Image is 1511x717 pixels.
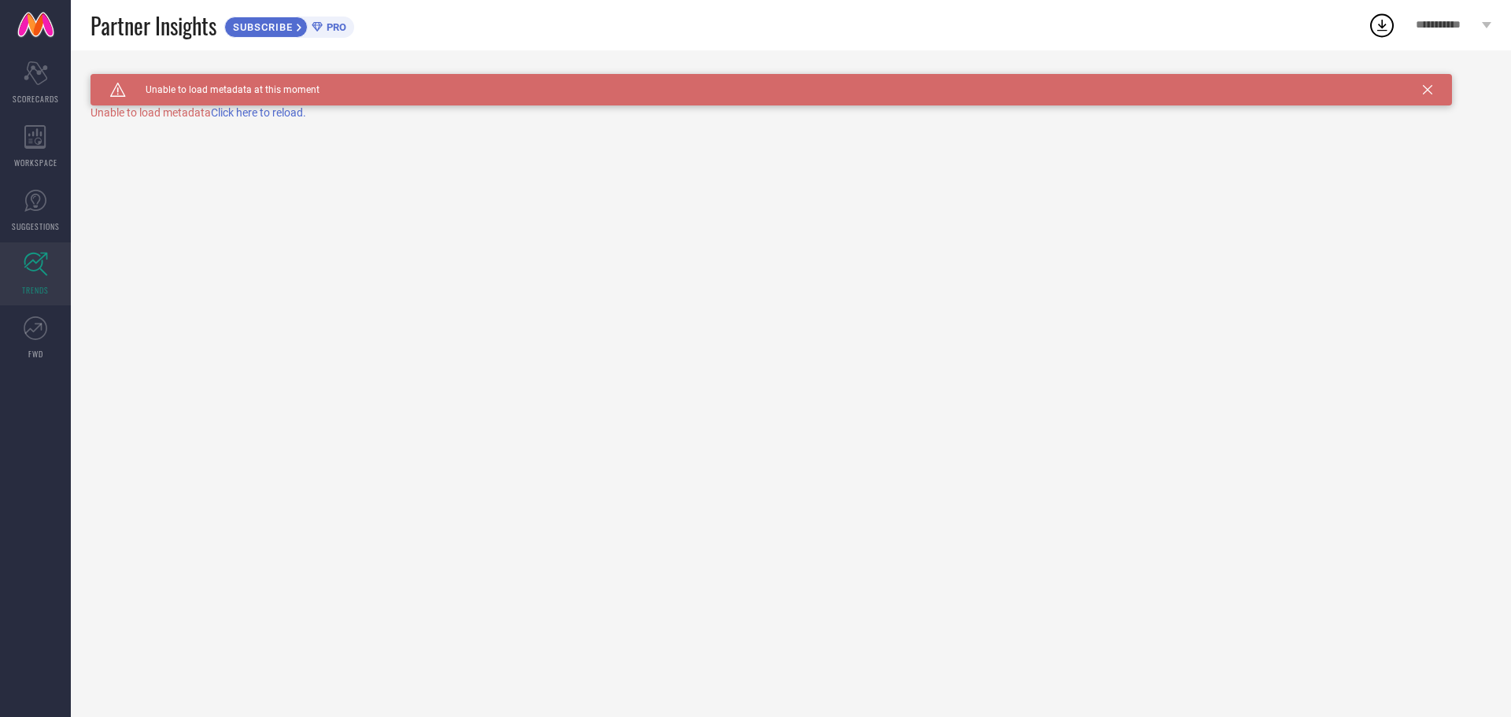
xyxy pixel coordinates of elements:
[12,220,60,232] span: SUGGESTIONS
[211,106,306,119] span: Click here to reload.
[22,284,49,296] span: TRENDS
[91,106,1491,119] div: Unable to load metadata
[225,21,297,33] span: SUBSCRIBE
[14,157,57,168] span: WORKSPACE
[224,13,354,38] a: SUBSCRIBEPRO
[91,74,137,87] h1: TRENDS
[126,84,320,95] span: Unable to load metadata at this moment
[1368,11,1396,39] div: Open download list
[13,93,59,105] span: SCORECARDS
[91,9,216,42] span: Partner Insights
[28,348,43,360] span: FWD
[323,21,346,33] span: PRO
